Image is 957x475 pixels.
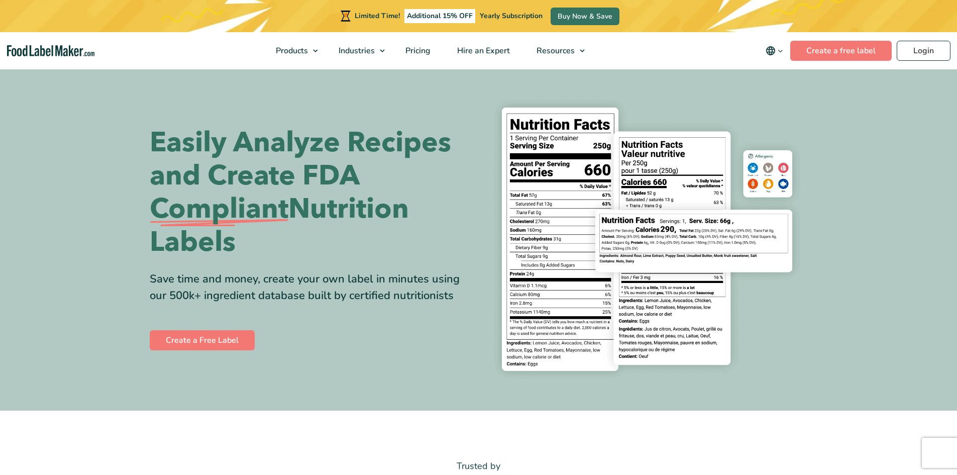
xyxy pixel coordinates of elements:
[897,41,950,61] a: Login
[336,45,376,56] span: Industries
[404,9,475,23] span: Additional 15% OFF
[444,32,521,69] a: Hire an Expert
[7,45,94,57] a: Food Label Maker homepage
[150,193,288,226] span: Compliant
[150,126,471,259] h1: Easily Analyze Recipes and Create FDA Nutrition Labels
[150,459,808,473] p: Trusted by
[402,45,432,56] span: Pricing
[523,32,590,69] a: Resources
[551,8,619,25] a: Buy Now & Save
[790,41,892,61] a: Create a free label
[273,45,309,56] span: Products
[759,41,790,61] button: Change language
[454,45,511,56] span: Hire an Expert
[480,11,543,21] span: Yearly Subscription
[355,11,400,21] span: Limited Time!
[534,45,576,56] span: Resources
[392,32,442,69] a: Pricing
[326,32,390,69] a: Industries
[263,32,323,69] a: Products
[150,271,471,304] div: Save time and money, create your own label in minutes using our 500k+ ingredient database built b...
[150,330,255,350] a: Create a Free Label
